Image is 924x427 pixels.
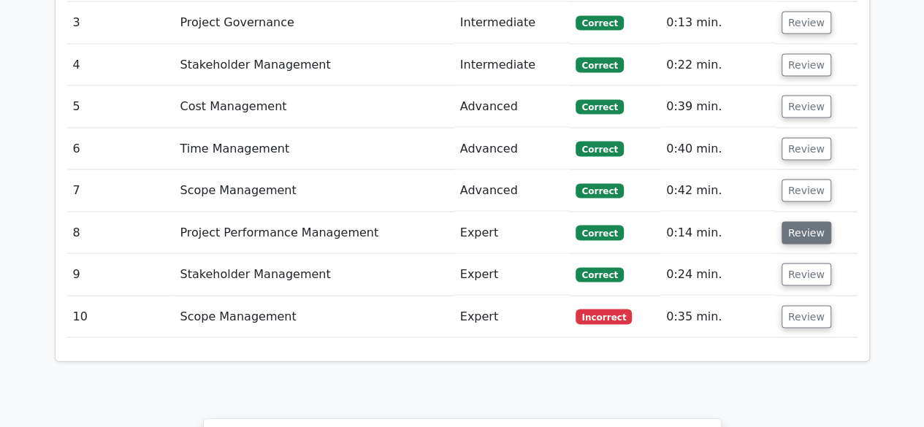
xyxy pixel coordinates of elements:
[67,170,175,212] td: 7
[782,180,831,202] button: Review
[782,222,831,245] button: Review
[174,128,454,170] td: Time Management
[174,45,454,86] td: Stakeholder Management
[660,296,776,338] td: 0:35 min.
[660,212,776,254] td: 0:14 min.
[782,96,831,118] button: Review
[576,100,623,115] span: Correct
[576,58,623,72] span: Correct
[67,86,175,128] td: 5
[454,296,570,338] td: Expert
[576,309,632,324] span: Incorrect
[660,2,776,44] td: 0:13 min.
[782,138,831,161] button: Review
[174,212,454,254] td: Project Performance Management
[67,296,175,338] td: 10
[454,170,570,212] td: Advanced
[576,142,623,156] span: Correct
[454,2,570,44] td: Intermediate
[576,268,623,282] span: Correct
[454,254,570,296] td: Expert
[174,296,454,338] td: Scope Management
[67,212,175,254] td: 8
[67,128,175,170] td: 6
[576,226,623,240] span: Correct
[660,45,776,86] td: 0:22 min.
[174,2,454,44] td: Project Governance
[660,254,776,296] td: 0:24 min.
[454,212,570,254] td: Expert
[67,254,175,296] td: 9
[454,86,570,128] td: Advanced
[660,128,776,170] td: 0:40 min.
[576,16,623,31] span: Correct
[782,306,831,328] button: Review
[67,45,175,86] td: 4
[454,45,570,86] td: Intermediate
[782,54,831,77] button: Review
[174,170,454,212] td: Scope Management
[67,2,175,44] td: 3
[454,128,570,170] td: Advanced
[174,86,454,128] td: Cost Management
[660,170,776,212] td: 0:42 min.
[782,263,831,286] button: Review
[782,12,831,34] button: Review
[660,86,776,128] td: 0:39 min.
[174,254,454,296] td: Stakeholder Management
[576,184,623,199] span: Correct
